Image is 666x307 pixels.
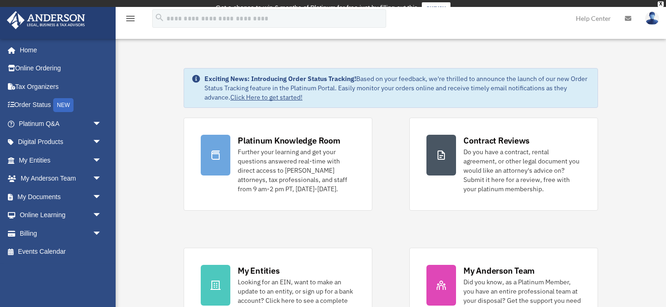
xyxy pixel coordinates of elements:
strong: Exciting News: Introducing Order Status Tracking! [204,75,356,83]
img: User Pic [645,12,659,25]
span: arrow_drop_down [92,133,111,152]
a: Billingarrow_drop_down [6,224,116,243]
a: Digital Productsarrow_drop_down [6,133,116,151]
a: Order StatusNEW [6,96,116,115]
a: Click Here to get started! [230,93,302,101]
a: My Anderson Teamarrow_drop_down [6,169,116,188]
a: Contract Reviews Do you have a contract, rental agreement, or other legal document you would like... [409,118,598,211]
a: Platinum Q&Aarrow_drop_down [6,114,116,133]
div: Further your learning and get your questions answered real-time with direct access to [PERSON_NAM... [238,147,355,194]
a: My Documentsarrow_drop_down [6,188,116,206]
div: My Entities [238,265,279,276]
div: My Anderson Team [463,265,535,276]
a: Home [6,41,111,59]
a: Events Calendar [6,243,116,261]
a: Online Ordering [6,59,116,78]
span: arrow_drop_down [92,114,111,133]
div: close [658,1,664,7]
div: Do you have a contract, rental agreement, or other legal document you would like an attorney's ad... [463,147,581,194]
i: search [154,13,165,23]
div: Get a chance to win 6 months of Platinum for free just by filling out this [216,2,418,13]
img: Anderson Advisors Platinum Portal [4,11,88,29]
div: Contract Reviews [463,135,530,146]
a: Tax Organizers [6,77,116,96]
span: arrow_drop_down [92,188,111,207]
i: menu [125,13,136,24]
div: Platinum Knowledge Room [238,135,340,146]
span: arrow_drop_down [92,151,111,170]
span: arrow_drop_down [92,224,111,243]
a: My Entitiesarrow_drop_down [6,151,116,169]
span: arrow_drop_down [92,206,111,225]
span: arrow_drop_down [92,169,111,188]
a: Online Learningarrow_drop_down [6,206,116,225]
a: Platinum Knowledge Room Further your learning and get your questions answered real-time with dire... [184,118,372,211]
a: menu [125,16,136,24]
a: survey [422,2,450,13]
div: Based on your feedback, we're thrilled to announce the launch of our new Order Status Tracking fe... [204,74,590,102]
div: NEW [53,98,74,112]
